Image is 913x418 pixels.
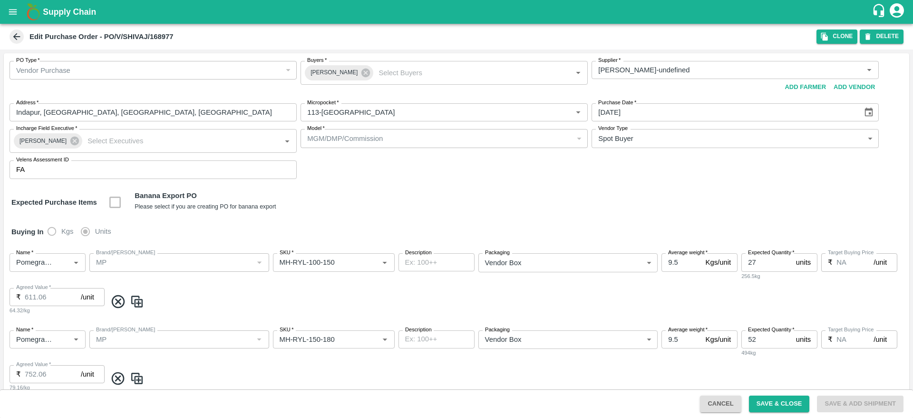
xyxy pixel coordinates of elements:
label: Brand/[PERSON_NAME] [96,326,155,334]
label: Target Buying Price [828,249,874,257]
button: Open [572,67,584,79]
label: Average weight [668,249,708,257]
button: Cancel [700,396,741,412]
b: Edit Purchase Order - PO/V/SHIVAJ/168977 [29,33,174,40]
a: Supply Chain [43,5,872,19]
label: Expected Quantity [748,326,795,334]
input: Select Date [592,103,856,121]
p: /unit [81,292,94,302]
input: Create Brand/Marka [92,256,251,269]
p: Spot Buyer [598,133,633,144]
input: Select Buyers [375,67,557,79]
button: Open [863,64,875,76]
p: ₹ [828,257,833,268]
label: Velens Assessment ID [16,156,69,164]
label: PO Type [16,57,40,64]
input: 0.0 [836,253,874,271]
label: Address [16,99,39,107]
p: Vendor Box [485,334,522,345]
input: Select Executives [84,135,266,147]
button: Open [379,333,391,346]
p: FA [16,164,25,175]
input: SKU [276,333,364,346]
div: customer-support [872,3,888,20]
p: MGM/DMP/Commission [307,133,383,144]
b: Supply Chain [43,7,96,17]
p: ₹ [16,292,21,302]
b: Banana Export PO [135,192,196,199]
button: open drawer [2,1,24,23]
img: CloneIcon [130,371,144,387]
label: Name [16,249,33,257]
label: Average weight [668,326,708,334]
p: ₹ [16,369,21,379]
button: DELETE [860,30,903,43]
p: units [796,257,811,268]
label: Packaging [485,249,510,257]
p: Kgs/unit [706,257,731,268]
p: ₹ [828,334,833,345]
strong: Expected Purchase Items [11,199,97,206]
p: /unit [874,257,887,268]
div: account of current user [888,2,905,22]
p: Vendor Box [485,258,522,268]
label: Expected Quantity [748,249,795,257]
button: Open [70,256,82,269]
input: 0 [741,253,792,271]
label: Description [405,249,432,257]
div: buying_in [48,222,119,241]
button: Open [379,256,391,269]
label: Purchase Date [598,99,636,107]
div: 256.5kg [741,272,817,280]
label: Packaging [485,326,510,334]
span: [PERSON_NAME] [14,136,72,146]
label: Micropocket [307,99,339,107]
label: Name [16,326,33,334]
button: Save & Close [749,396,810,412]
input: SKU [276,256,364,269]
button: Open [281,135,293,147]
input: 0.0 [836,330,874,348]
small: Please select if you are creating PO for banana export [135,203,276,210]
label: Agreed Value [16,361,51,368]
label: Supplier [598,57,621,64]
button: Clone [816,30,857,43]
input: Select Supplier [594,64,848,76]
input: 0.0 [661,330,701,348]
input: Name [12,333,55,346]
label: Incharge Field Executive [16,125,77,132]
p: /unit [874,334,887,345]
input: 0.0 [25,365,81,383]
label: SKU [280,249,293,257]
span: Kgs [61,226,74,237]
input: Address [10,103,297,121]
label: Vendor Type [598,125,628,132]
img: logo [24,2,43,21]
label: Agreed Value [16,284,51,291]
div: 494kg [741,348,817,357]
input: 0 [741,330,792,348]
button: Choose date, selected date is Aug 12, 2025 [860,103,878,121]
label: SKU [280,326,293,334]
div: 79.16/kg [10,383,105,392]
button: Open [70,333,82,346]
p: units [796,334,811,345]
p: /unit [81,369,94,379]
div: [PERSON_NAME] [305,65,373,80]
div: 64.32/kg [10,306,105,315]
label: Buyers [307,57,327,64]
p: Kgs/unit [706,334,731,345]
label: Model [307,125,325,132]
h6: Buying In [8,222,48,242]
span: [PERSON_NAME] [305,68,363,78]
span: Units [95,226,111,237]
label: Target Buying Price [828,326,874,334]
img: CloneIcon [130,294,144,309]
button: Add Vendor [830,79,879,96]
input: 0.0 [25,288,81,306]
input: 0.0 [661,253,701,271]
div: [PERSON_NAME] [14,133,82,149]
label: Brand/[PERSON_NAME] [96,249,155,257]
p: Vendor Purchase [16,65,70,76]
button: Add Farmer [781,79,830,96]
